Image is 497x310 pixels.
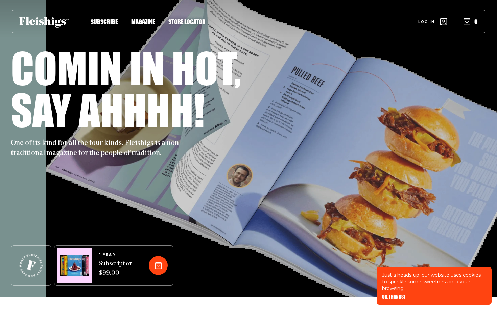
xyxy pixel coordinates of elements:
span: Log in [418,19,435,24]
h1: Say ahhhh! [11,88,205,130]
span: Subscribe [91,18,118,25]
button: 0 [464,18,478,25]
p: Just a heads-up: our website uses cookies to sprinkle some sweetness into your browsing. [382,272,486,292]
span: Store locator [168,18,206,25]
a: Log in [418,18,447,25]
a: Subscribe [91,17,118,26]
p: One of its kind for all the four kinds. Fleishigs is a non-traditional magazine for the people of... [11,138,187,159]
a: 1 YEARSubscription $99.00 [99,253,133,278]
span: 1 YEAR [99,253,133,257]
button: OK, THANKS! [382,294,405,299]
img: Magazines image [60,255,89,276]
span: Subscription $99.00 [99,260,133,278]
h1: Comin in hot, [11,47,241,88]
a: Store locator [168,17,206,26]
